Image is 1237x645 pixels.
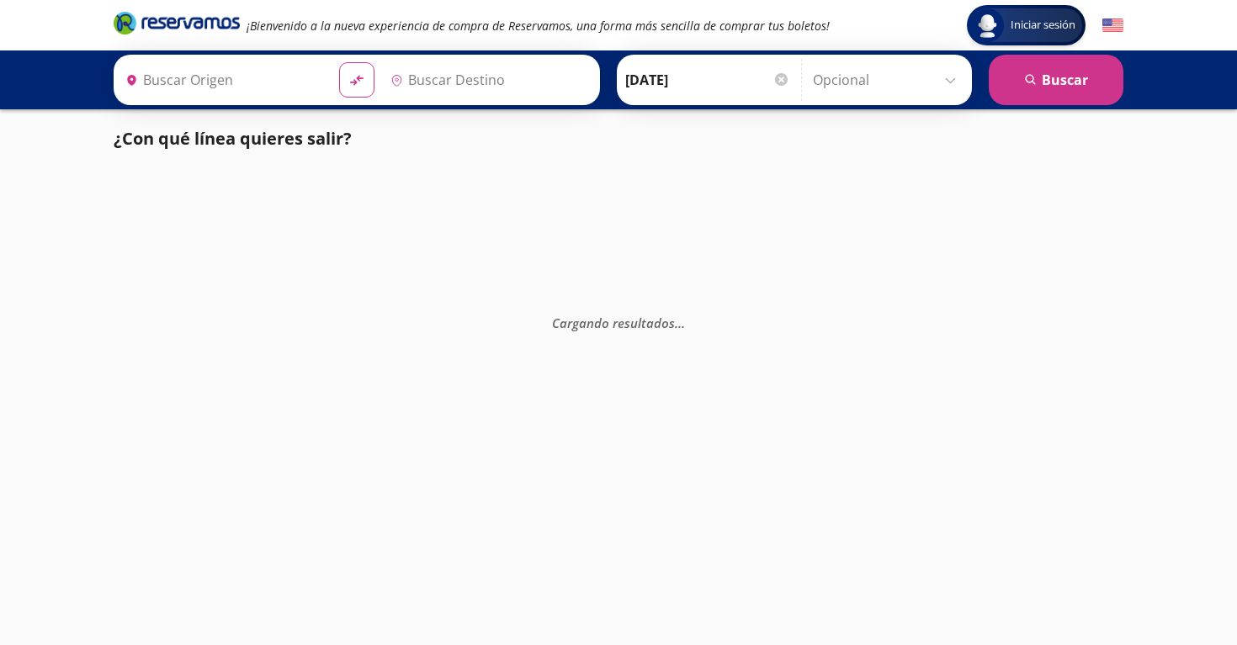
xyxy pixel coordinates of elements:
em: Cargando resultados [552,314,685,330]
input: Buscar Destino [384,59,591,101]
button: English [1102,15,1123,36]
input: Elegir Fecha [625,59,790,101]
input: Opcional [813,59,964,101]
em: ¡Bienvenido a la nueva experiencia de compra de Reservamos, una forma más sencilla de comprar tus... [247,18,830,34]
span: Iniciar sesión [1004,17,1082,34]
span: . [678,314,682,330]
button: Buscar [989,55,1123,105]
a: Brand Logo [114,10,240,40]
span: . [675,314,678,330]
i: Brand Logo [114,10,240,35]
p: ¿Con qué línea quieres salir? [114,126,352,151]
input: Buscar Origen [119,59,326,101]
span: . [682,314,685,330]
